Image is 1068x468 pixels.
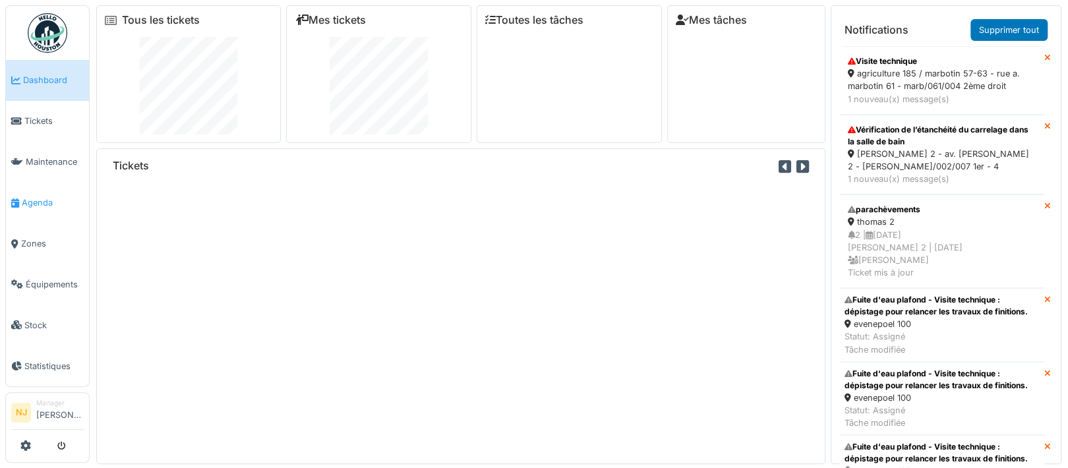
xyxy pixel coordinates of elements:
a: Dashboard [6,60,89,101]
div: thomas 2 [848,216,1036,228]
a: NJ Manager[PERSON_NAME] [11,398,84,430]
div: parachèvements [848,204,1036,216]
div: Fuite d'eau plafond - Visite technique : dépistage pour relancer les travaux de finitions. [845,294,1039,318]
a: Stock [6,305,89,345]
div: Visite technique [848,55,1036,67]
a: Équipements [6,264,89,305]
div: evenepoel 100 [845,392,1039,404]
a: Statistiques [6,345,89,386]
span: Maintenance [26,156,84,168]
div: [PERSON_NAME] 2 - av. [PERSON_NAME] 2 - [PERSON_NAME]/002/007 1er - 4 [848,148,1036,173]
img: Badge_color-CXgf-gQk.svg [28,13,67,53]
div: agriculture 185 / marbotin 57-63 - rue a. marbotin 61 - marb/061/004 2ème droit [848,67,1036,92]
div: Fuite d'eau plafond - Visite technique : dépistage pour relancer les travaux de finitions. [845,441,1039,465]
div: Fuite d'eau plafond - Visite technique : dépistage pour relancer les travaux de finitions. [845,368,1039,392]
a: Visite technique agriculture 185 / marbotin 57-63 - rue a. marbotin 61 - marb/061/004 2ème droit ... [839,46,1044,115]
a: Agenda [6,183,89,223]
h6: Tickets [113,160,149,172]
li: [PERSON_NAME] [36,398,84,426]
div: Statut: Assigné Tâche modifiée [845,330,1039,355]
a: Fuite d'eau plafond - Visite technique : dépistage pour relancer les travaux de finitions. evenep... [839,288,1044,362]
a: Mes tâches [676,14,747,26]
a: Fuite d'eau plafond - Visite technique : dépistage pour relancer les travaux de finitions. evenep... [839,362,1044,436]
a: Toutes les tâches [485,14,583,26]
div: 2 | [DATE] [PERSON_NAME] 2 | [DATE] [PERSON_NAME] Ticket mis à jour [848,229,1036,279]
span: Zones [21,237,84,250]
span: Équipements [26,278,84,291]
a: Mes tickets [295,14,365,26]
a: Vérification de l’étanchéité du carrelage dans la salle de bain [PERSON_NAME] 2 - av. [PERSON_NAM... [839,115,1044,195]
a: Supprimer tout [970,19,1048,41]
div: Vérification de l’étanchéité du carrelage dans la salle de bain [848,124,1036,148]
a: Zones [6,223,89,264]
span: Stock [24,319,84,332]
li: NJ [11,403,31,423]
a: Tickets [6,101,89,142]
span: Dashboard [23,74,84,86]
h6: Notifications [845,24,908,36]
span: Statistiques [24,360,84,372]
div: 1 nouveau(x) message(s) [848,93,1036,105]
span: Agenda [22,196,84,209]
div: evenepoel 100 [845,318,1039,330]
a: parachèvements thomas 2 2 |[DATE][PERSON_NAME] 2 | [DATE] [PERSON_NAME]Ticket mis à jour [839,194,1044,288]
a: Maintenance [6,142,89,183]
span: Tickets [24,115,84,127]
div: Manager [36,398,84,408]
div: Statut: Assigné Tâche modifiée [845,404,1039,429]
div: 1 nouveau(x) message(s) [848,173,1036,185]
a: Tous les tickets [122,14,200,26]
